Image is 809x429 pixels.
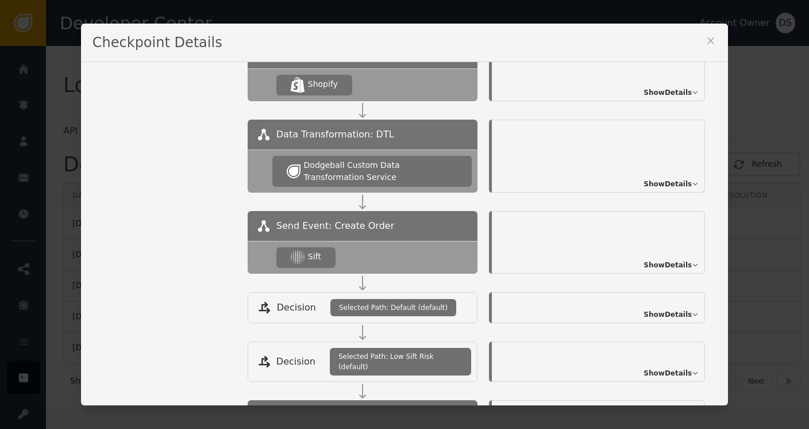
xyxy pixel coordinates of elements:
span: Show Details [644,179,692,189]
span: Show Details [644,368,692,378]
div: Sift [308,251,321,263]
span: Data Transformation: DTL [276,128,394,141]
span: Show Details [644,260,692,270]
div: Dodgeball Custom Data Transformation Service [304,159,457,183]
span: Decision [276,355,315,369]
span: Show Details [644,87,692,98]
div: Shopify [308,78,338,90]
span: Selected Path: Low Sift Risk (default) [338,351,463,372]
span: Send Event: Create Order [276,219,394,233]
span: Show Details [644,309,692,320]
span: Decision [277,301,316,315]
span: Selected Path: Default (default) [339,302,448,313]
div: Checkpoint Details [81,24,728,62]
